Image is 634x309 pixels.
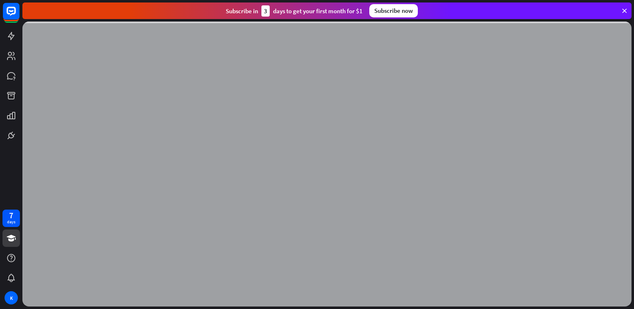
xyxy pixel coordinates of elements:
div: Subscribe now [369,4,418,17]
div: Subscribe in days to get your first month for $1 [226,5,363,17]
div: 3 [261,5,270,17]
div: K [5,291,18,304]
a: 7 days [2,210,20,227]
div: days [7,219,15,225]
div: 7 [9,212,13,219]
